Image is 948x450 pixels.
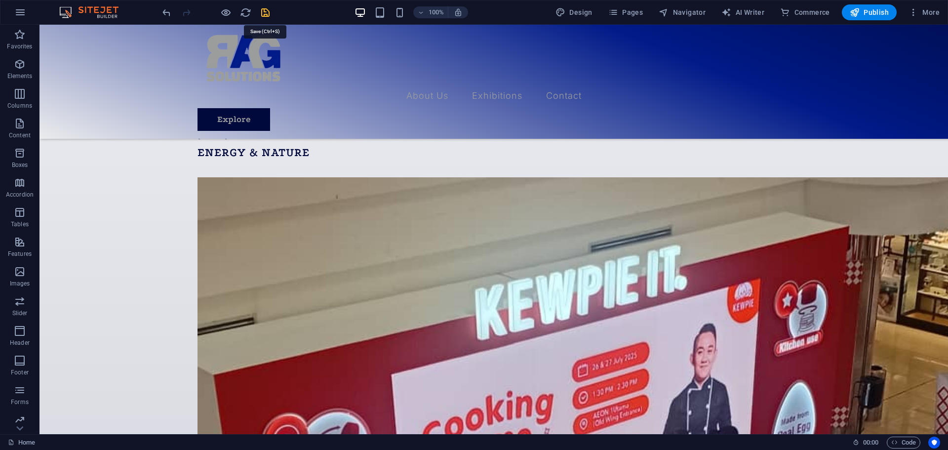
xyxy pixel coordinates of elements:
p: Forms [11,398,29,406]
button: undo [160,6,172,18]
span: AI Writer [721,7,764,17]
span: : [870,439,871,446]
i: Undo: change_data (Ctrl+Z) [161,7,172,18]
i: On resize automatically adjust zoom level to fit chosen device. [454,8,463,17]
p: Accordion [6,191,34,199]
p: Favorites [7,42,32,50]
p: Tables [11,220,29,228]
p: Footer [11,368,29,376]
a: Click to cancel selection. Double-click to open Pages [8,437,35,449]
button: Usercentrics [928,437,940,449]
span: 00 00 [863,437,878,449]
span: Code [891,437,916,449]
p: Slider [12,309,28,317]
span: Publish [850,7,889,17]
button: Click here to leave preview mode and continue editing [220,6,232,18]
button: Commerce [776,4,834,20]
p: Images [10,280,30,287]
span: Pages [608,7,643,17]
span: Commerce [780,7,830,17]
p: Header [10,339,30,347]
button: reload [239,6,251,18]
span: More [908,7,940,17]
p: Content [9,131,31,139]
button: save [259,6,271,18]
img: Editor Logo [57,6,131,18]
button: Navigator [655,4,710,20]
i: Reload page [240,7,251,18]
button: Code [887,437,920,449]
button: Design [552,4,596,20]
button: Publish [842,4,897,20]
button: 100% [413,6,448,18]
p: Elements [7,72,33,80]
p: Columns [7,102,32,110]
span: Navigator [659,7,706,17]
button: More [905,4,944,20]
button: AI Writer [717,4,768,20]
h6: 100% [428,6,444,18]
h6: Session time [853,437,879,449]
span: Design [555,7,592,17]
p: Features [8,250,32,258]
p: Boxes [12,161,28,169]
button: Pages [604,4,647,20]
